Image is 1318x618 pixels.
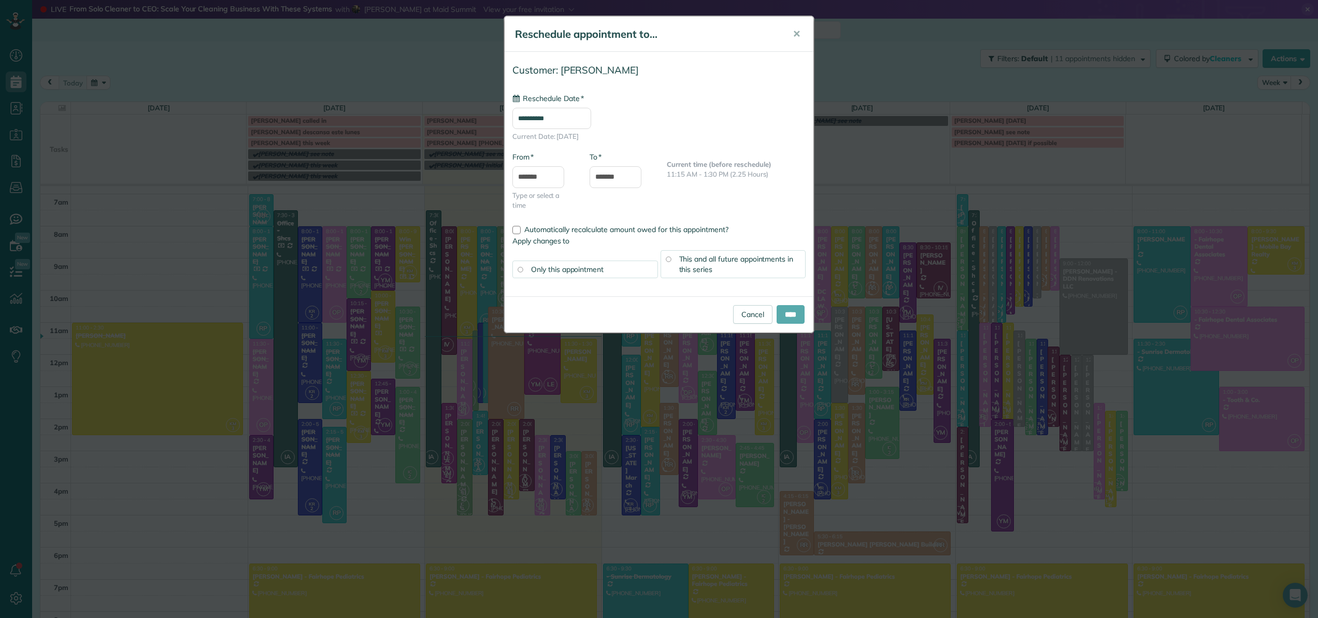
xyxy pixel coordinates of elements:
[512,236,806,246] label: Apply changes to
[512,191,574,210] span: Type or select a time
[590,152,601,162] label: To
[515,27,778,41] h5: Reschedule appointment to...
[512,132,806,141] span: Current Date: [DATE]
[667,160,771,168] b: Current time (before reschedule)
[512,65,806,76] h4: Customer: [PERSON_NAME]
[524,225,728,234] span: Automatically recalculate amount owed for this appointment?
[518,267,523,272] input: Only this appointment
[512,152,534,162] label: From
[733,305,772,324] a: Cancel
[793,28,800,40] span: ✕
[667,169,806,179] p: 11:15 AM - 1:30 PM (2.25 Hours)
[512,93,584,104] label: Reschedule Date
[679,254,794,274] span: This and all future appointments in this series
[666,256,671,262] input: This and all future appointments in this series
[531,265,604,274] span: Only this appointment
